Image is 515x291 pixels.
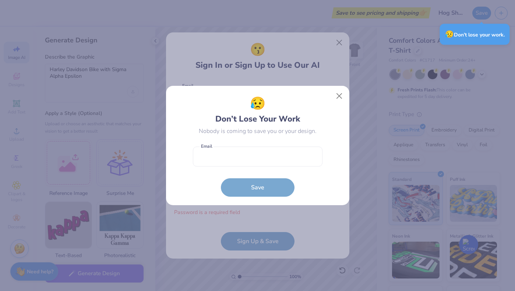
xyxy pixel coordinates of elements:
span: 😥 [250,94,265,113]
span: 😥 [445,29,454,39]
div: Don’t Lose Your Work [215,94,300,125]
button: Close [332,89,346,103]
div: Nobody is coming to save you or your design. [199,127,317,136]
div: Don’t lose your work. [440,24,510,45]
